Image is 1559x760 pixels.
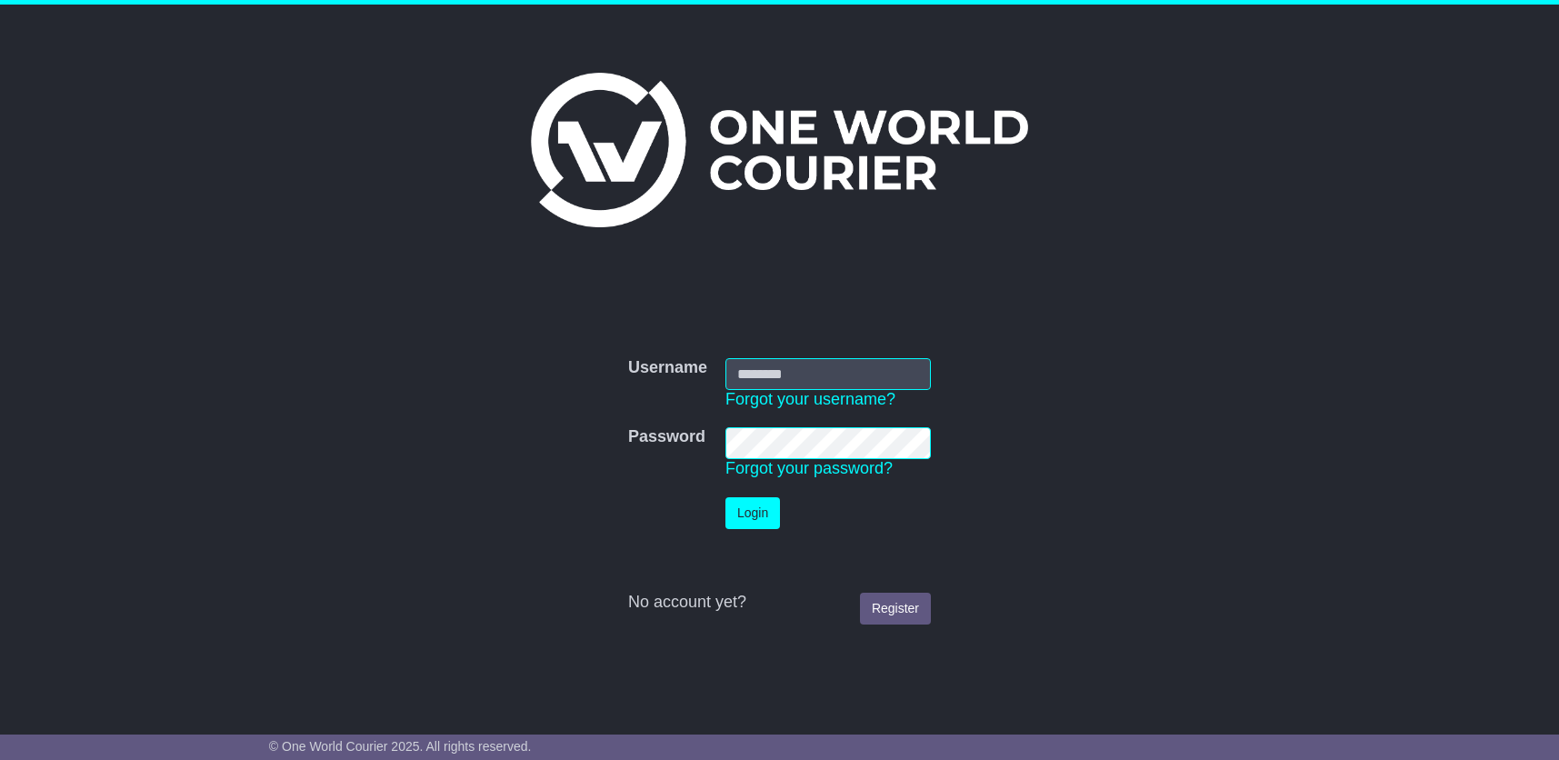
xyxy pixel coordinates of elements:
[860,593,931,625] a: Register
[725,497,780,529] button: Login
[628,427,705,447] label: Password
[628,593,931,613] div: No account yet?
[725,390,895,408] a: Forgot your username?
[628,358,707,378] label: Username
[725,459,893,477] a: Forgot your password?
[269,739,532,754] span: © One World Courier 2025. All rights reserved.
[531,73,1027,227] img: One World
